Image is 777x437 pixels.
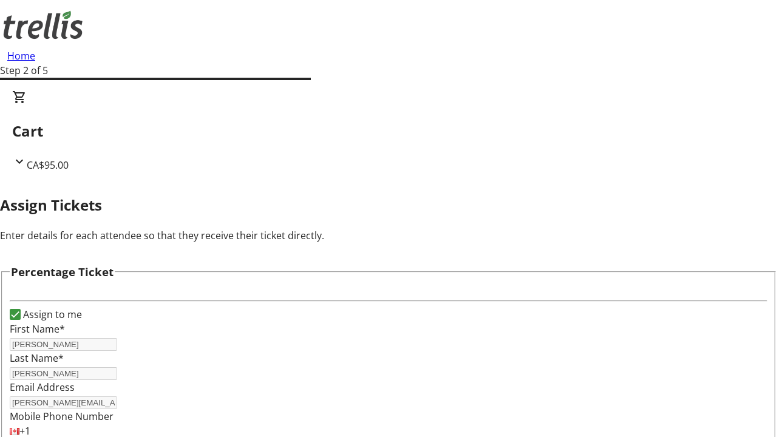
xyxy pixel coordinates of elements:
[12,90,765,172] div: CartCA$95.00
[27,158,69,172] span: CA$95.00
[10,351,64,365] label: Last Name*
[12,120,765,142] h2: Cart
[10,322,65,336] label: First Name*
[11,263,114,280] h3: Percentage Ticket
[21,307,82,322] label: Assign to me
[10,410,114,423] label: Mobile Phone Number
[10,381,75,394] label: Email Address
